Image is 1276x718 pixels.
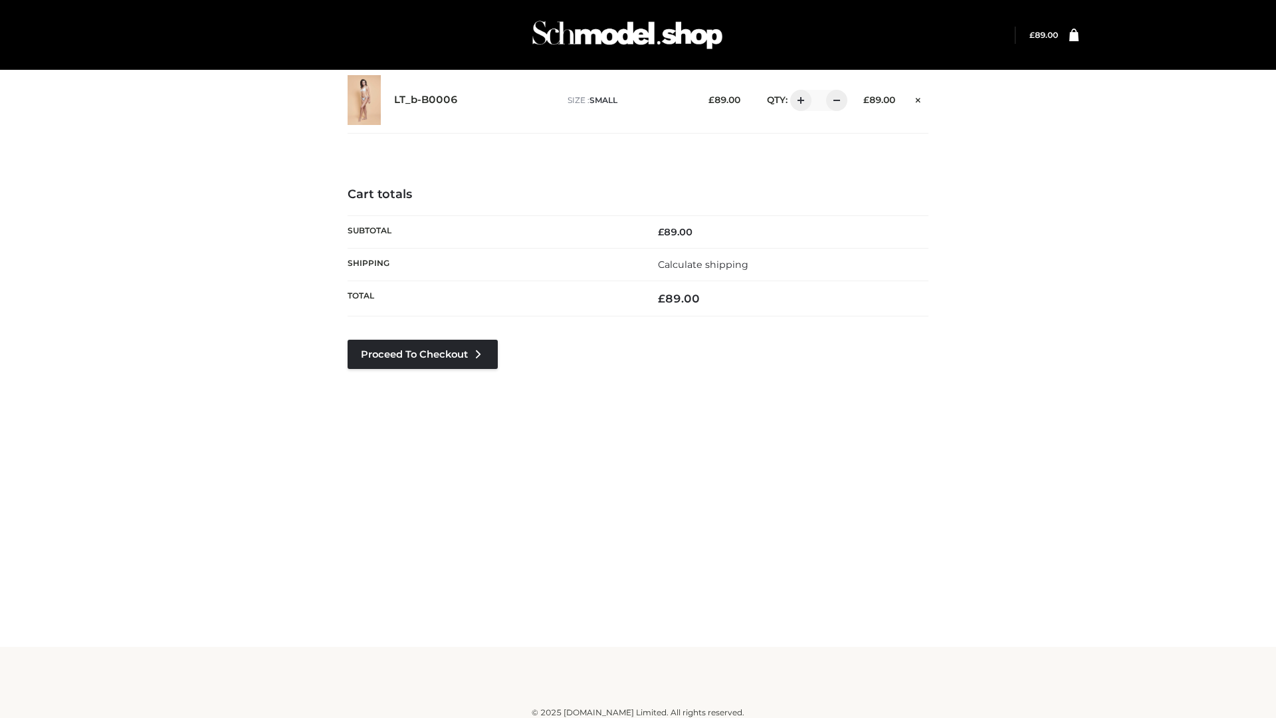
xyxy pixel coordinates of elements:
bdi: 89.00 [1029,30,1058,40]
a: Remove this item [908,90,928,107]
bdi: 89.00 [658,226,692,238]
a: Proceed to Checkout [348,340,498,369]
bdi: 89.00 [708,94,740,105]
bdi: 89.00 [658,292,700,305]
th: Total [348,281,638,316]
a: Calculate shipping [658,259,748,271]
h4: Cart totals [348,187,928,202]
span: £ [658,226,664,238]
span: £ [1029,30,1035,40]
span: £ [708,94,714,105]
span: £ [863,94,869,105]
img: LT_b-B0006 - SMALL [348,75,381,125]
a: £89.00 [1029,30,1058,40]
th: Shipping [348,248,638,281]
img: Schmodel Admin 964 [528,9,727,61]
bdi: 89.00 [863,94,895,105]
a: LT_b-B0006 [394,94,458,106]
span: SMALL [589,95,617,105]
span: £ [658,292,665,305]
th: Subtotal [348,215,638,248]
div: QTY: [754,90,843,111]
p: size : [568,94,688,106]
